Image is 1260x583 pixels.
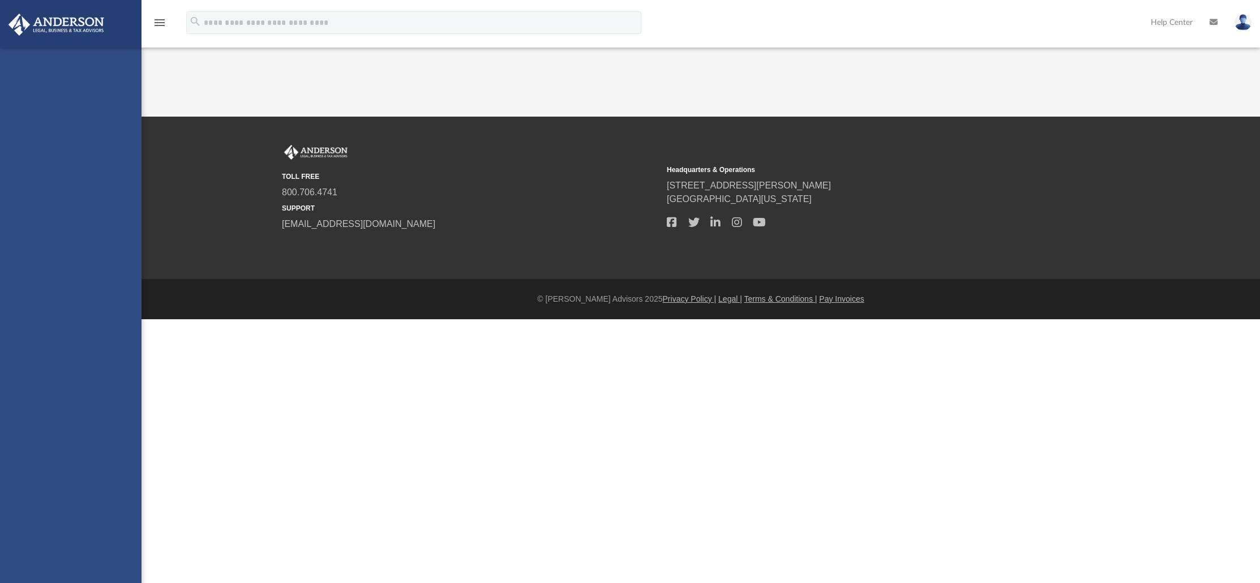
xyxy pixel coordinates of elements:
a: [GEOGRAPHIC_DATA][US_STATE] [667,194,812,204]
small: SUPPORT [282,203,659,213]
i: menu [153,16,166,29]
div: © [PERSON_NAME] Advisors 2025 [142,293,1260,305]
small: TOLL FREE [282,172,659,182]
a: [STREET_ADDRESS][PERSON_NAME] [667,181,831,190]
img: User Pic [1235,14,1252,31]
i: search [189,15,202,28]
a: [EMAIL_ADDRESS][DOMAIN_NAME] [282,219,435,229]
a: Terms & Conditions | [744,294,817,303]
small: Headquarters & Operations [667,165,1044,175]
a: Pay Invoices [819,294,864,303]
a: menu [153,22,166,29]
img: Anderson Advisors Platinum Portal [5,14,108,36]
a: Privacy Policy | [663,294,717,303]
img: Anderson Advisors Platinum Portal [282,145,350,160]
a: 800.706.4741 [282,187,337,197]
a: Legal | [718,294,742,303]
